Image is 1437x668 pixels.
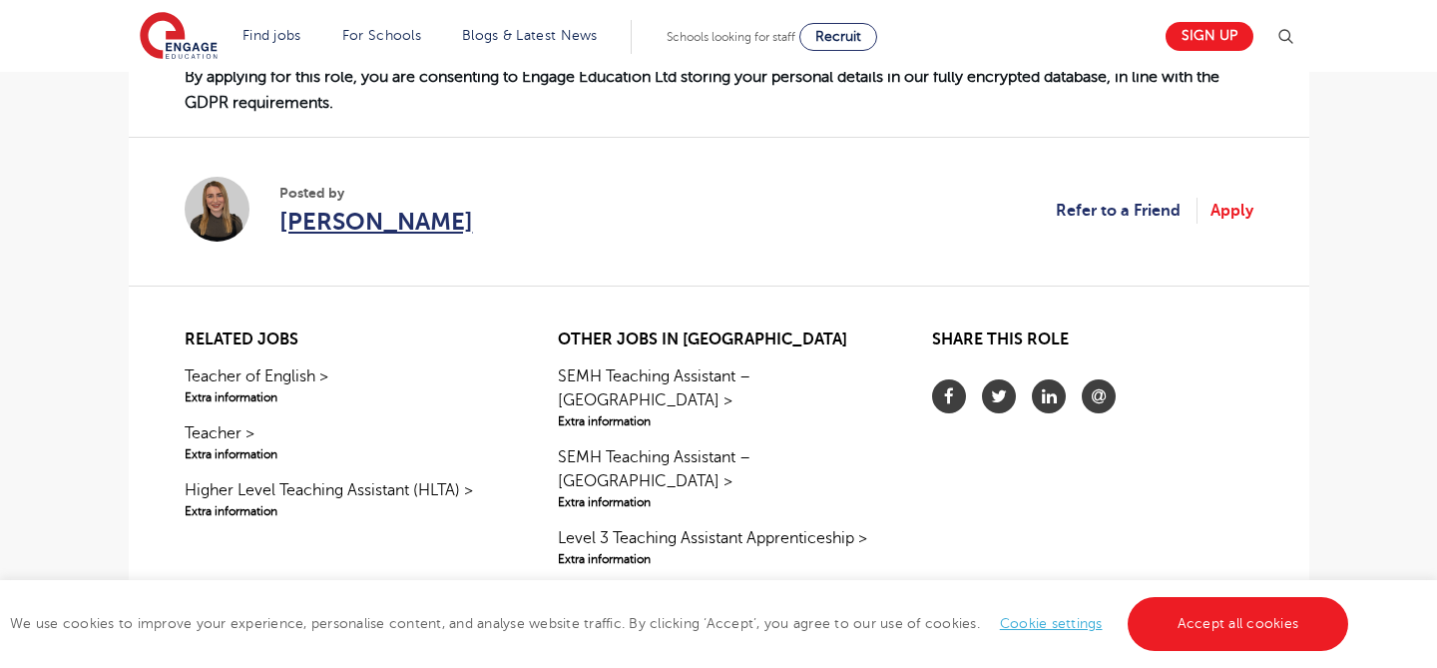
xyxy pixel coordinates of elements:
[1166,22,1253,51] a: Sign up
[1210,198,1253,224] a: Apply
[185,421,505,463] a: Teacher >Extra information
[10,616,1353,631] span: We use cookies to improve your experience, personalise content, and analyse website traffic. By c...
[1056,198,1197,224] a: Refer to a Friend
[185,331,505,349] h2: Related jobs
[1128,597,1349,651] a: Accept all cookies
[667,30,795,44] span: Schools looking for staff
[185,445,505,463] span: Extra information
[185,478,505,520] a: Higher Level Teaching Assistant (HLTA) >Extra information
[140,12,218,62] img: Engage Education
[799,23,877,51] a: Recruit
[185,502,505,520] span: Extra information
[185,364,505,406] a: Teacher of English >Extra information
[558,526,878,568] a: Level 3 Teaching Assistant Apprenticeship >Extra information
[242,28,301,43] a: Find jobs
[815,29,861,44] span: Recruit
[185,388,505,406] span: Extra information
[558,412,878,430] span: Extra information
[558,331,878,349] h2: Other jobs in [GEOGRAPHIC_DATA]
[558,364,878,430] a: SEMH Teaching Assistant – [GEOGRAPHIC_DATA] >Extra information
[558,550,878,568] span: Extra information
[279,183,473,204] span: Posted by
[932,331,1252,359] h2: Share this role
[558,445,878,511] a: SEMH Teaching Assistant – [GEOGRAPHIC_DATA] >Extra information
[1000,616,1103,631] a: Cookie settings
[279,204,473,240] a: [PERSON_NAME]
[558,493,878,511] span: Extra information
[342,28,421,43] a: For Schools
[462,28,598,43] a: Blogs & Latest News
